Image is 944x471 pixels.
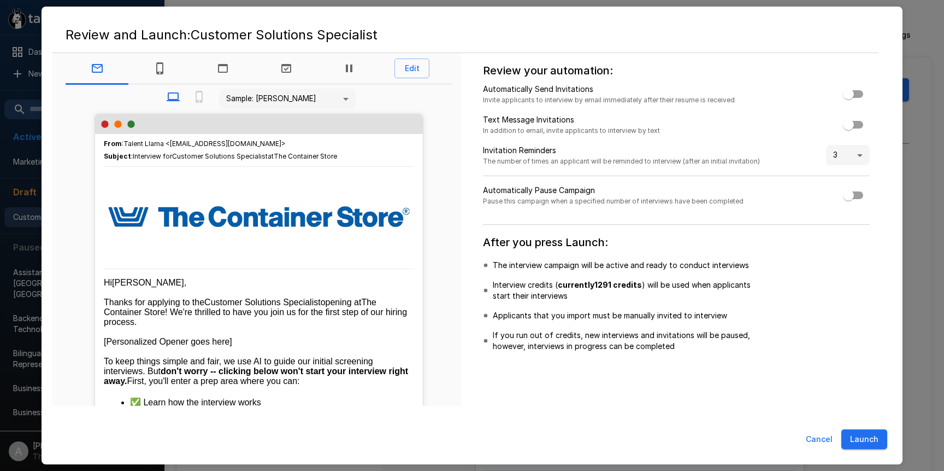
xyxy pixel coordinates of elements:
[801,429,837,450] button: Cancel
[483,196,744,207] span: Pause this campaign when a specified number of interviews have been completed
[280,62,293,75] svg: Complete
[268,152,274,160] span: at
[483,62,870,79] h6: Review your automation:
[104,278,112,287] span: Hi
[104,178,414,255] img: Talent Llama
[826,145,870,166] div: 3
[52,18,892,53] h2: Review and Launch: Customer Solutions Specialist
[493,330,756,352] p: If you run out of credits, new interviews and invitations will be paused, however, interviews in ...
[483,114,660,125] p: Text Message Invitations
[483,156,760,167] span: The number of times an applicant will be reminded to interview (after an initial invitation)
[104,298,376,317] span: The Container Store
[133,152,172,160] span: Interview for
[493,280,756,301] p: Interview credits ( ) will be used when applicants start their interviews
[274,152,337,160] span: The Container Store
[154,62,167,75] svg: Text
[493,260,749,271] p: The interview campaign will be active and ready to conduct interviews
[216,62,229,75] svg: Welcome
[219,89,356,109] div: Sample: [PERSON_NAME]
[104,337,232,346] span: [Personalized Opener goes here]
[104,151,337,162] span: :
[184,278,186,287] span: ,
[104,367,410,386] strong: don't worry -- clicking below won't start your interview right away.
[172,152,268,160] span: Customer Solutions Specialist
[204,298,321,307] span: Customer Solutions Specialist
[493,310,727,321] p: Applicants that you import must be manually invited to interview
[104,357,375,376] span: To keep things simple and fair, we use AI to guide our initial screening interviews. But
[558,280,642,289] b: currently 1291 credits
[104,152,131,160] b: Subject
[130,398,261,407] span: ✅ Learn how the interview works
[483,185,744,196] p: Automatically Pause Campaign
[394,59,429,79] button: Edit
[841,429,887,450] button: Launch
[112,278,184,287] span: [PERSON_NAME]
[91,62,104,75] svg: Email
[127,376,299,386] span: First, you'll enter a prep area where you can:
[483,95,735,106] span: Invite applicants to interview by email immediately after their resume is received
[483,234,870,251] h6: After you press Launch:
[104,139,122,148] b: From
[104,307,410,327] span: ! We're thrilled to have you join us for the first step of our hiring process.
[343,62,356,75] svg: Paused
[483,145,760,156] p: Invitation Reminders
[483,84,735,95] p: Automatically Send Invitations
[104,298,204,307] span: Thanks for applying to the
[321,298,362,307] span: opening at
[104,138,286,149] span: : Talent Llama <[EMAIL_ADDRESS][DOMAIN_NAME]>
[483,125,660,136] span: In addition to email, invite applicants to interview by text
